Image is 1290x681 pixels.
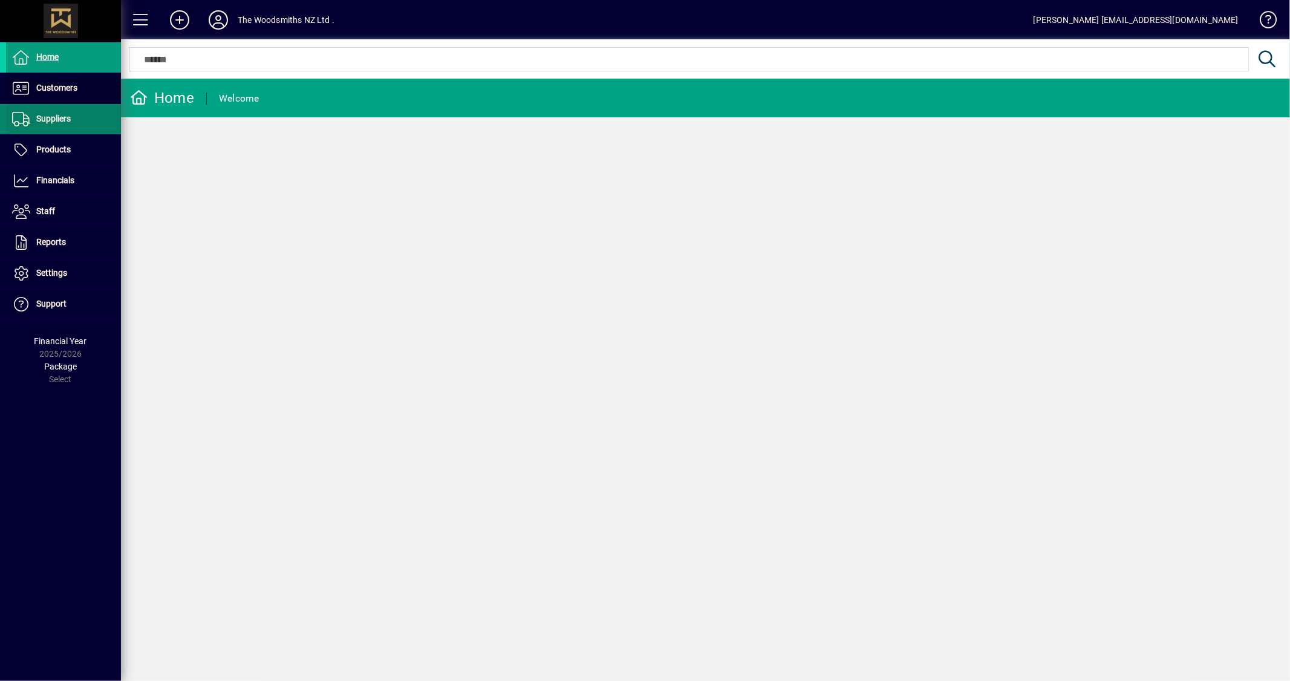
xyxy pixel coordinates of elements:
button: Add [160,9,199,31]
span: Financial Year [34,336,87,346]
span: Reports [36,237,66,247]
div: Home [130,88,194,108]
span: Products [36,145,71,154]
span: Suppliers [36,114,71,123]
a: Knowledge Base [1251,2,1275,42]
a: Customers [6,73,121,103]
div: The Woodsmiths NZ Ltd . [238,10,334,30]
button: Profile [199,9,238,31]
a: Staff [6,197,121,227]
span: Customers [36,83,77,93]
span: Settings [36,268,67,278]
a: Suppliers [6,104,121,134]
a: Support [6,289,121,319]
span: Staff [36,206,55,216]
a: Settings [6,258,121,288]
span: Package [44,362,77,371]
a: Reports [6,227,121,258]
span: Home [36,52,59,62]
div: Welcome [219,89,259,108]
span: Support [36,299,67,308]
a: Financials [6,166,121,196]
div: [PERSON_NAME] [EMAIL_ADDRESS][DOMAIN_NAME] [1034,10,1239,30]
a: Products [6,135,121,165]
span: Financials [36,175,74,185]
